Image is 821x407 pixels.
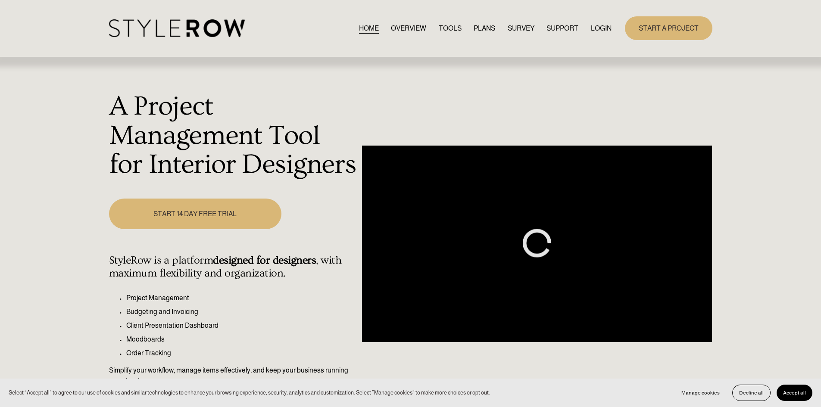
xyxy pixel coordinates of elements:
[109,92,358,180] h1: A Project Management Tool for Interior Designers
[109,199,281,229] a: START 14 DAY FREE TRIAL
[109,254,358,280] h4: StyleRow is a platform , with maximum flexibility and organization.
[359,22,379,34] a: HOME
[546,23,578,34] span: SUPPORT
[126,334,358,345] p: Moodboards
[681,390,720,396] span: Manage cookies
[474,22,495,34] a: PLANS
[777,385,812,401] button: Accept all
[109,365,358,386] p: Simplify your workflow, manage items effectively, and keep your business running seamlessly.
[591,22,612,34] a: LOGIN
[109,19,245,37] img: StyleRow
[508,22,534,34] a: SURVEY
[783,390,806,396] span: Accept all
[213,254,316,267] strong: designed for designers
[126,320,358,331] p: Client Presentation Dashboard
[126,293,358,303] p: Project Management
[126,348,358,358] p: Order Tracking
[732,385,771,401] button: Decline all
[9,388,490,397] p: Select “Accept all” to agree to our use of cookies and similar technologies to enhance your brows...
[546,22,578,34] a: folder dropdown
[675,385,726,401] button: Manage cookies
[391,22,426,34] a: OVERVIEW
[439,22,462,34] a: TOOLS
[625,16,712,40] a: START A PROJECT
[739,390,764,396] span: Decline all
[126,307,358,317] p: Budgeting and Invoicing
